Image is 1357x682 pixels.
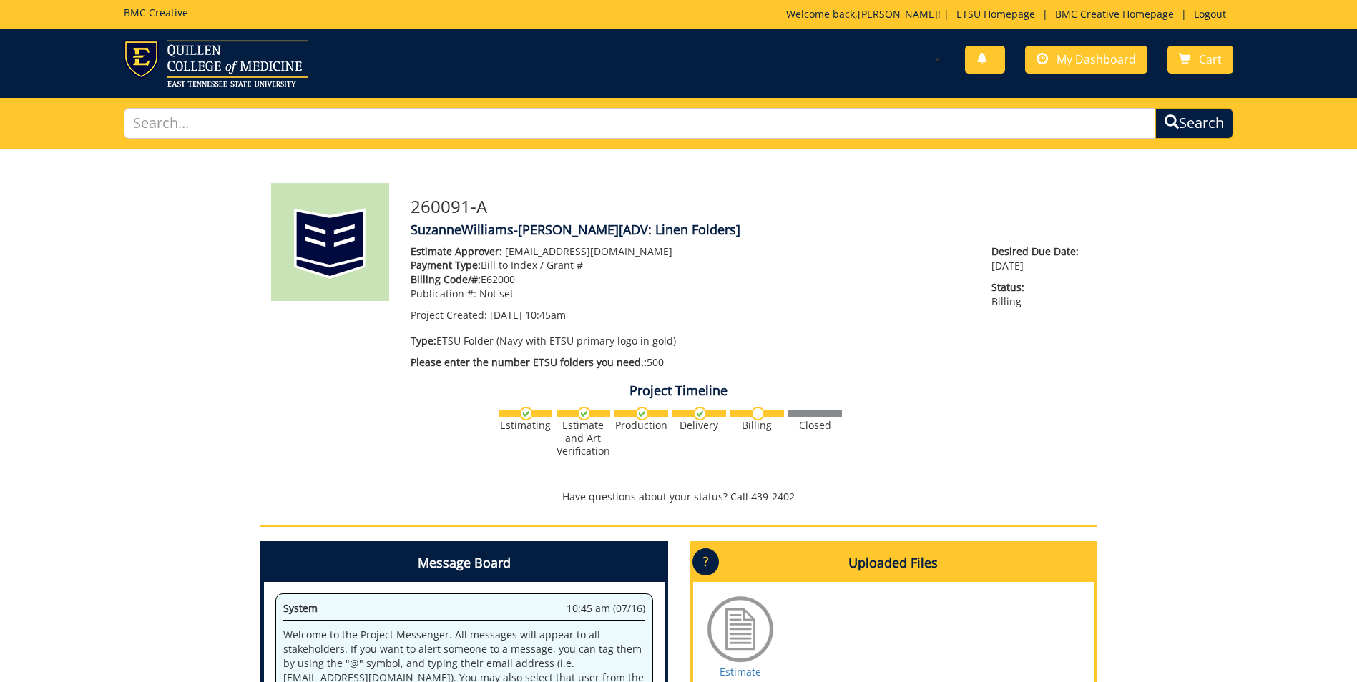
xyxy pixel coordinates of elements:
[557,419,610,458] div: Estimate and Art Verification
[124,108,1156,139] input: Search...
[720,665,761,678] a: Estimate
[411,355,647,369] span: Please enter the number ETSU folders you need.:
[991,244,1086,273] p: [DATE]
[1057,51,1136,67] span: My Dashboard
[1167,46,1233,74] a: Cart
[411,197,1087,216] h3: 260091-A
[1155,108,1233,139] button: Search
[411,334,971,348] p: ETSU Folder (Navy with ETSU primary logo in gold)
[411,272,971,287] p: E62000
[1187,7,1233,21] a: Logout
[1025,46,1147,74] a: My Dashboard
[283,601,318,615] span: System
[1048,7,1181,21] a: BMC Creative Homepage
[479,287,514,300] span: Not set
[693,545,1094,582] h4: Uploaded Files
[672,419,726,432] div: Delivery
[124,40,308,87] img: ETSU logo
[949,7,1042,21] a: ETSU Homepage
[271,183,389,301] img: Product featured image
[490,308,566,322] span: [DATE] 10:45am
[991,244,1086,259] span: Desired Due Date:
[991,280,1086,295] span: Status:
[411,223,1087,237] h4: SuzanneWilliams-[PERSON_NAME]
[411,287,476,300] span: Publication #:
[411,258,481,272] span: Payment Type:
[411,308,487,322] span: Project Created:
[411,334,436,347] span: Type:
[519,407,533,420] img: checkmark
[786,7,1233,21] p: Welcome back, ! | | |
[411,258,971,272] p: Bill to Index / Grant #
[619,221,740,238] span: [ADV: Linen Folders]
[614,419,668,432] div: Production
[692,548,719,575] p: ?
[260,490,1097,504] p: Have questions about your status? Call 439-2402
[730,419,784,432] div: Billing
[858,7,938,21] a: [PERSON_NAME]
[693,407,707,420] img: checkmark
[1199,51,1222,67] span: Cart
[260,384,1097,398] h4: Project Timeline
[635,407,649,420] img: checkmark
[577,407,591,420] img: checkmark
[788,419,842,432] div: Closed
[411,355,971,370] p: 500
[751,407,765,420] img: no
[499,419,552,432] div: Estimating
[264,545,665,582] h4: Message Board
[411,244,502,258] span: Estimate Approver:
[411,272,481,286] span: Billing Code/#:
[991,280,1086,309] p: Billing
[567,601,645,616] span: 10:45 am (07/16)
[124,7,188,18] h5: BMC Creative
[411,244,971,259] p: [EMAIL_ADDRESS][DOMAIN_NAME]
